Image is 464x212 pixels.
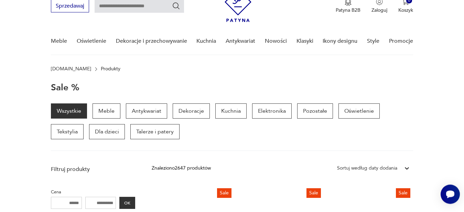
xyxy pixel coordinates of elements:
div: Znaleziono 2647 produktów [152,164,211,172]
a: Dekoracje [173,103,210,119]
a: Kuchnia [215,103,247,119]
a: Oświetlenie [77,28,106,54]
a: Klasyki [296,28,313,54]
a: Tekstylia [51,124,84,139]
a: Meble [51,28,67,54]
a: Talerze i patery [130,124,180,139]
a: Antykwariat [126,103,167,119]
p: Zaloguj [371,7,387,13]
div: Sortuj według daty dodania [337,164,397,172]
a: Wszystkie [51,103,87,119]
a: Promocje [389,28,413,54]
a: Kuchnia [196,28,216,54]
p: Koszyk [398,7,413,13]
button: OK [119,197,135,209]
a: Elektronika [252,103,292,119]
a: Sprzedawaj [51,4,89,9]
a: Ikony designu [323,28,357,54]
h1: Sale % [51,83,79,92]
iframe: Smartsupp widget button [441,184,460,204]
a: Oświetlenie [338,103,380,119]
p: Cena [51,188,135,196]
p: Patyna B2B [336,7,360,13]
p: Filtruj produkty [51,165,135,173]
a: [DOMAIN_NAME] [51,66,91,72]
a: Meble [93,103,120,119]
a: Dekoracje i przechowywanie [116,28,187,54]
a: Antykwariat [226,28,255,54]
a: Dla dzieci [89,124,125,139]
button: Szukaj [172,2,180,10]
a: Style [367,28,379,54]
a: Nowości [265,28,287,54]
p: Produkty [101,66,120,72]
a: Pozostałe [297,103,333,119]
